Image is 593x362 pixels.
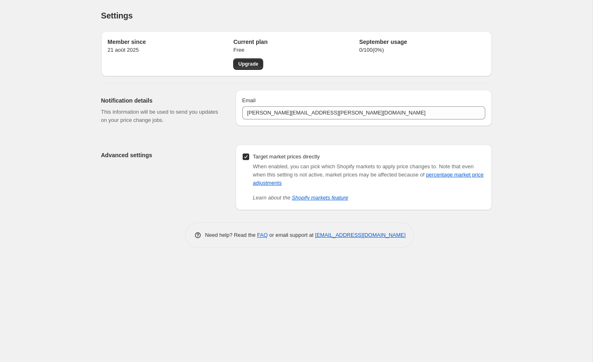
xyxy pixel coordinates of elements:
[292,195,348,201] a: Shopify markets feature
[315,232,405,238] a: [EMAIL_ADDRESS][DOMAIN_NAME]
[257,232,268,238] a: FAQ
[253,195,348,201] i: Learn about the
[253,163,438,170] span: When enabled, you can pick which Shopify markets to apply price changes to.
[101,108,222,124] p: This information will be used to send you updates on your price change jobs.
[101,11,133,20] span: Settings
[108,46,234,54] p: 21 août 2025
[242,97,256,103] span: Email
[108,38,234,46] h2: Member since
[253,154,320,160] span: Target market prices directly
[268,232,315,238] span: or email support at
[238,61,258,67] span: Upgrade
[233,38,359,46] h2: Current plan
[101,96,222,105] h2: Notification details
[233,58,263,70] a: Upgrade
[359,46,485,54] p: 0 / 100 ( 0 %)
[205,232,257,238] span: Need help? Read the
[253,163,484,186] span: Note that even when this setting is not active, market prices may be affected because of
[359,38,485,46] h2: September usage
[233,46,359,54] p: Free
[101,151,222,159] h2: Advanced settings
